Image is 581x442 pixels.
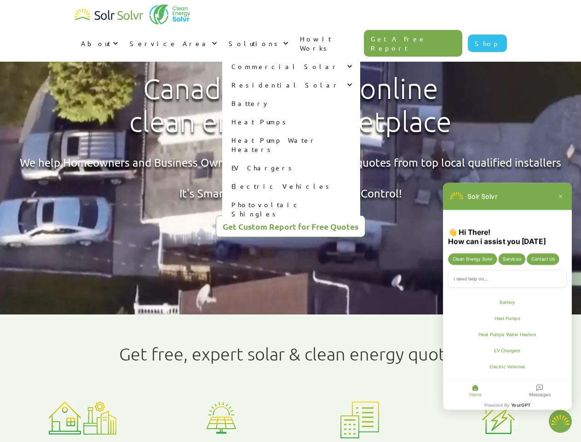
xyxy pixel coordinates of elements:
div: Commercial Solar [222,57,360,76]
a: Heat Pump Water Heaters [222,131,360,158]
a: Photovoltaic Shingles [222,195,360,223]
div: About [81,39,110,48]
div: We help Homeowners and Business Owners get assessed and best quotes from top local qualified inst... [20,155,561,201]
a: Get A Free Report [364,30,462,57]
a: Get Custom Report for Free Quotes [216,215,365,237]
h1: Get free, expert solar & clean energy quotes [119,344,462,364]
a: EV Chargers [222,158,360,177]
div: Get Custom Report for Free Quotes [223,222,358,231]
div: Solutions [222,29,293,57]
a: Shop [468,35,507,52]
a: Heat Pumps [222,112,360,131]
button: Open chatbot widget [549,410,572,433]
div: Service Area [130,39,209,48]
div: Service Area [123,29,222,57]
h1: Canada's leading online clean energy marketplace [121,72,460,139]
p: 👋 Hi There! How can I assist you [DATE] [479,377,564,396]
a: How It Works [293,25,364,62]
div: Commercial Solar [231,62,339,71]
a: Battery [222,94,360,112]
div: About [75,29,123,57]
div: Solutions [229,39,281,48]
img: 1702586718.png [549,410,572,433]
a: Electric Vehicles [222,177,360,195]
nav: Solutions [222,57,360,223]
div: Residential Solar [222,76,360,94]
div: Residential Solar [231,80,340,89]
